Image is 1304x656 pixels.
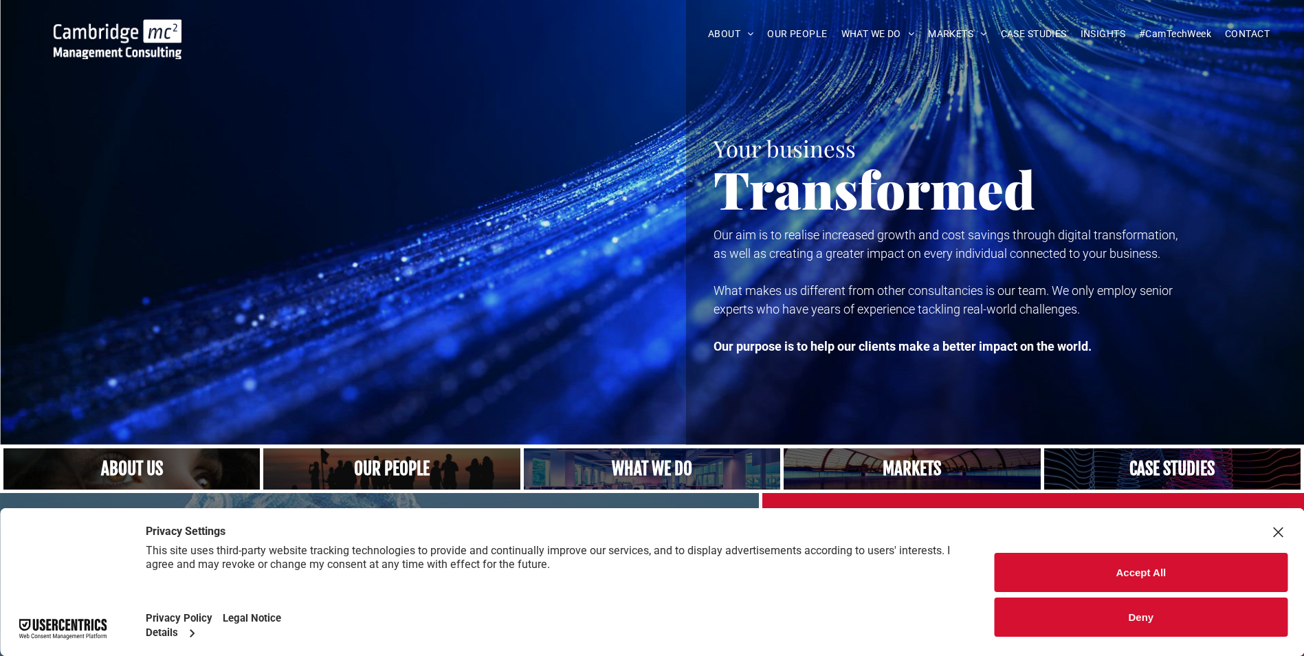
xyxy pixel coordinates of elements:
span: What makes us different from other consultancies is our team. We only employ senior experts who h... [714,283,1173,316]
a: A crowd in silhouette at sunset, on a rise or lookout point [256,447,528,491]
a: CONTACT [1218,23,1277,45]
span: Our aim is to realise increased growth and cost savings through digital transformation, as well a... [714,228,1178,261]
a: Telecoms | Decades of Experience Across Multiple Industries & Regions [784,448,1040,490]
span: Your business [714,133,856,163]
a: A yoga teacher lifting his whole body off the ground in the peacock pose [524,448,780,490]
a: OUR PEOPLE [760,23,834,45]
a: INSIGHTS [1074,23,1132,45]
a: Case Studies | Cambridge Management Consulting > Case Studies [1044,448,1301,490]
a: ABOUT [701,23,761,45]
a: WHAT WE DO [835,23,922,45]
span: Transformed [714,154,1035,223]
a: Close up of woman's face, centered on her eyes [3,448,260,490]
strong: Our purpose is to help our clients make a better impact on the world. [714,339,1092,353]
a: CASE STUDIES [994,23,1074,45]
a: Your Business Transformed | Cambridge Management Consulting [54,21,181,36]
img: Cambridge MC Logo, digital transformation [54,19,181,59]
a: #CamTechWeek [1132,23,1218,45]
strong: digital [981,507,1081,554]
a: MARKETS [921,23,993,45]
